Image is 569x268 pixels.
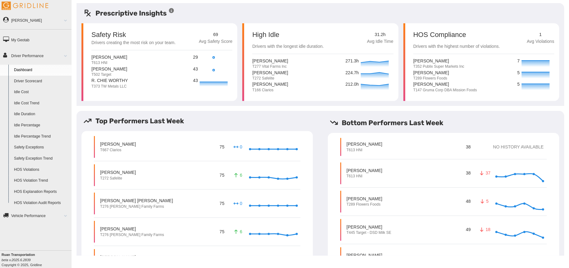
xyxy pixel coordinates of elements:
p: 5 [517,81,520,88]
p: 49 [465,225,472,234]
p: 0 [233,200,243,207]
p: 75 [218,199,225,207]
a: Safety Exception Trend [11,153,72,164]
p: 5 [517,70,520,76]
p: [PERSON_NAME] [346,224,391,230]
p: T289 Flowers Foods [413,76,449,81]
a: Idle Percentage [11,120,72,131]
p: T277 Vital Farms Inc [252,64,288,69]
b: Ruan Transportation [2,253,35,257]
p: Avg Idle Time [367,38,393,45]
p: Avg Safety Score [199,38,232,45]
p: T289 Flowers Foods [346,202,382,207]
a: Idle Duration [11,109,72,120]
p: [PERSON_NAME] [346,167,382,174]
p: 38 [465,143,472,151]
p: 43 [193,77,198,84]
p: 69 [199,31,232,38]
p: T147 Gruma Corp DBA Mission Foods [413,88,477,93]
p: 29 [193,54,198,61]
a: Idle Percentage Trend [11,131,72,142]
p: [PERSON_NAME] [100,226,164,232]
p: T272 Safelite [100,176,136,181]
a: Idle Cost Trend [11,98,72,109]
p: 271.3h [345,58,359,65]
p: [PERSON_NAME] [252,70,288,76]
a: HOS Violations [11,164,72,175]
p: [PERSON_NAME] [346,252,418,258]
a: HOS Violation Trend [11,175,72,186]
p: T166 Clarios [252,88,288,93]
h5: Top Performers Last Week [83,116,318,126]
p: 7 [517,58,520,65]
p: [PERSON_NAME] [346,141,382,147]
p: NO HISTORY AVAILABLE [484,144,544,150]
p: 224.7h [345,70,359,76]
p: Drivers with the longest idle duration. [252,43,324,50]
h5: Prescriptive Insights [83,8,174,18]
p: 75 [218,227,225,236]
p: [PERSON_NAME] [252,58,288,64]
a: Safety Exceptions [11,142,72,153]
p: T445 Target - DSD Milk SE [346,230,391,235]
p: 6 [233,172,243,178]
p: T352 Publix Super Markets Inc [413,64,464,69]
p: Drivers creating the most risk on your team. [91,39,176,46]
p: T502 Target [91,72,127,77]
h5: Bottom Performers Last Week [330,118,564,128]
p: 1 [527,31,554,38]
p: 49 [465,254,472,262]
p: T613 HNI [346,174,382,179]
p: [PERSON_NAME] [413,58,464,64]
p: [PERSON_NAME] [252,81,288,87]
p: T276 [PERSON_NAME] Family Farms [100,204,173,209]
p: R. Chie Worthy [91,77,128,84]
p: 6 [233,229,243,235]
p: 75 [218,171,225,179]
p: [PERSON_NAME] [413,70,449,76]
a: HOS Explanation Reports [11,186,72,198]
p: 37 [479,170,489,176]
p: 18 [479,226,489,233]
p: Safety Risk [91,31,126,38]
p: Drivers with the highest number of violations. [413,43,500,50]
p: T272 Safelite [252,76,288,81]
p: HOS Compliance [413,31,500,38]
p: High Idle [252,31,324,38]
p: [PERSON_NAME] [91,66,127,72]
p: 5 [479,198,489,204]
p: [PERSON_NAME] [413,81,477,87]
p: 0 [233,144,243,150]
p: Avg Violations [527,38,554,45]
a: HOS Violation Audit Reports [11,198,72,209]
p: 31.2h [367,31,393,38]
p: T276 [PERSON_NAME] Family Farms [100,232,164,238]
p: 48 [465,197,472,206]
p: T613 HNI [91,60,127,66]
p: T613 HNI [346,148,382,153]
p: 212.0h [345,81,359,88]
p: 43 [193,66,198,73]
p: [PERSON_NAME] [100,169,136,175]
p: [PERSON_NAME] [346,196,382,202]
p: [PERSON_NAME] [100,254,136,260]
p: 13 [479,255,489,261]
a: Idle Cost [11,87,72,98]
p: [PERSON_NAME] [PERSON_NAME] [100,198,173,204]
p: T667 Clarios [100,148,136,153]
p: 38 [465,169,472,177]
a: Driver Scorecard [11,76,72,87]
p: [PERSON_NAME] [91,54,127,60]
i: beta v.2025.6.2839 [2,258,30,262]
img: Gridline [2,2,48,10]
p: T373 TW Metals LLC [91,84,128,89]
p: 75 [218,143,225,151]
a: Dashboard [11,65,72,76]
p: [PERSON_NAME] [100,141,136,147]
div: Copyright © 2025, Gridline [2,252,72,267]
